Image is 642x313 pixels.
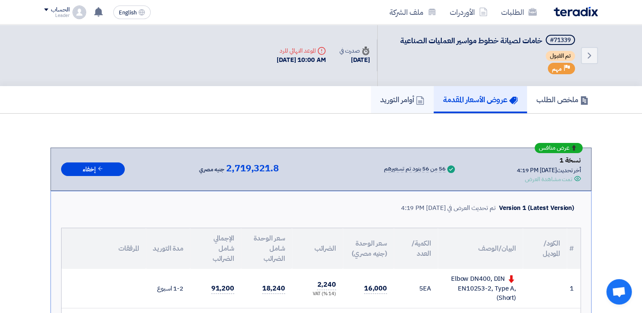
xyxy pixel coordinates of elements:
[277,55,326,65] div: [DATE] 10:00 AM
[73,6,86,19] img: profile_test.png
[443,95,518,104] h5: عروض الأسعار المقدمة
[262,283,285,294] span: 18,240
[546,51,575,61] span: تم القبول
[536,95,589,104] h5: ملخص الطلب
[550,37,571,43] div: #71339
[371,86,434,113] a: أوامر التوريد
[277,46,326,55] div: الموعد النهائي للرد
[400,35,542,46] span: خامات لصيانة خطوط مواسير العمليات الصناعية
[494,2,544,22] a: الطلبات
[384,166,446,173] div: 56 من 56 بنود تم تسعيرهم
[241,228,292,269] th: سعر الوحدة شامل الضرائب
[146,269,190,308] td: 1-2 اسبوع
[400,35,577,47] h5: خامات لصيانة خطوط مواسير العمليات الصناعية
[443,2,494,22] a: الأوردرات
[527,86,598,113] a: ملخص الطلب
[383,2,443,22] a: ملف الشركة
[339,46,370,55] div: صدرت في
[62,228,146,269] th: المرفقات
[51,6,69,14] div: الحساب
[211,283,234,294] span: 91,200
[226,163,279,173] span: 2,719,321.8
[552,65,562,73] span: مهم
[394,228,438,269] th: الكمية/العدد
[401,203,496,213] div: تم تحديث العرض في [DATE] 4:19 PM
[525,175,572,184] div: تمت مشاهدة العرض
[523,228,567,269] th: الكود/الموديل
[499,203,574,213] div: Version 1 (Latest Version)
[380,95,424,104] h5: أوامر التوريد
[445,274,516,303] div: Elbow DN400, DIN EN10253-2, Type A,(Short)
[419,284,423,293] span: 5
[539,145,569,151] span: عرض منافس
[567,228,580,269] th: #
[317,279,336,290] span: 2,240
[434,86,527,113] a: عروض الأسعار المقدمة
[339,55,370,65] div: [DATE]
[199,165,224,175] span: جنيه مصري
[119,10,137,16] span: English
[146,228,190,269] th: مدة التوريد
[517,155,581,166] div: نسخة 1
[343,228,394,269] th: سعر الوحدة (جنيه مصري)
[299,291,336,298] div: (14 %) VAT
[292,228,343,269] th: الضرائب
[364,283,387,294] span: 16,000
[394,269,438,308] td: EA
[606,279,632,305] div: Open chat
[554,7,598,17] img: Teradix logo
[44,13,69,18] div: Leader
[517,166,581,175] div: أخر تحديث [DATE] 4:19 PM
[113,6,151,19] button: English
[61,162,125,176] button: إخفاء
[567,269,580,308] td: 1
[438,228,523,269] th: البيان/الوصف
[190,228,241,269] th: الإجمالي شامل الضرائب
